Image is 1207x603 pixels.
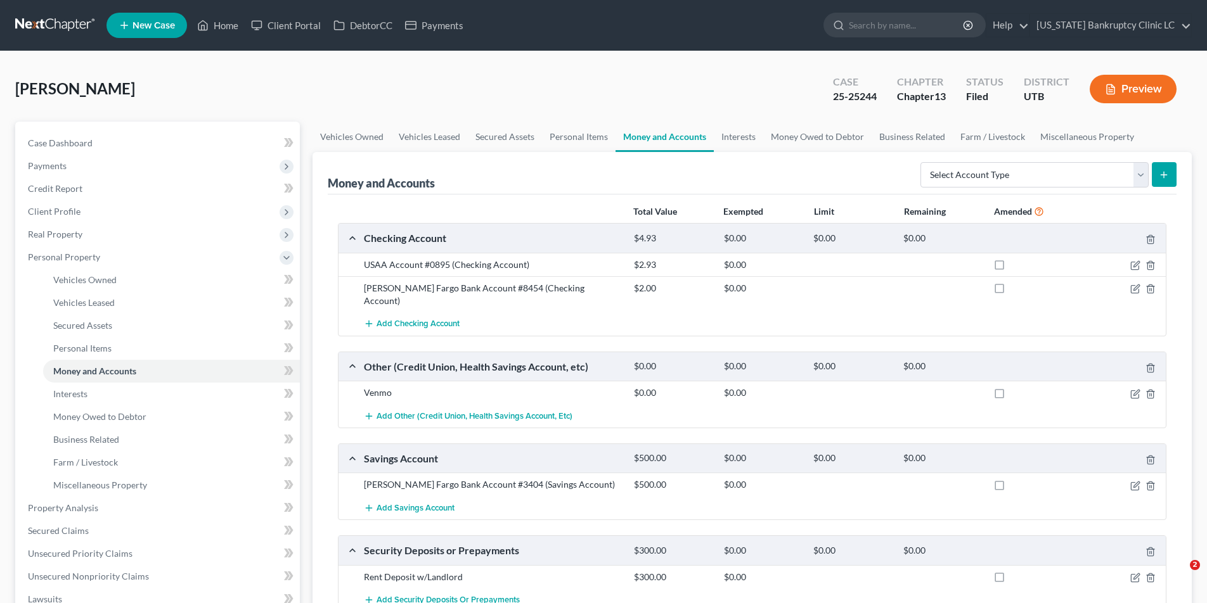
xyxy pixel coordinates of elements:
span: Money Owed to Debtor [53,411,146,422]
span: 13 [934,90,946,102]
span: Unsecured Priority Claims [28,548,132,559]
div: Security Deposits or Prepayments [358,543,628,557]
a: Business Related [43,428,300,451]
div: Rent Deposit w/Landlord [358,571,628,583]
div: Status [966,75,1004,89]
a: Vehicles Owned [313,122,391,152]
button: Add Other (Credit Union, Health Savings Account, etc) [364,404,572,428]
div: UTB [1024,89,1069,104]
span: Personal Property [28,251,100,262]
div: $300.00 [628,571,718,583]
div: $0.00 [718,232,808,244]
a: Money and Accounts [43,360,300,383]
a: Personal Items [43,337,300,360]
div: $0.00 [718,478,808,491]
a: Secured Assets [43,314,300,337]
button: Add Savings Account [364,496,455,519]
div: $0.00 [718,452,808,464]
div: Venmo [358,386,628,399]
div: Filed [966,89,1004,104]
a: Farm / Livestock [953,122,1033,152]
a: Miscellaneous Property [1033,122,1142,152]
div: $0.00 [897,452,987,464]
iframe: Intercom live chat [1164,560,1194,590]
div: $500.00 [628,452,718,464]
span: Add Other (Credit Union, Health Savings Account, etc) [377,411,572,421]
span: Add Savings Account [377,503,455,513]
a: Payments [399,14,470,37]
div: $500.00 [628,478,718,491]
div: $0.00 [897,545,987,557]
div: Chapter [897,89,946,104]
a: Case Dashboard [18,132,300,155]
div: District [1024,75,1069,89]
strong: Remaining [904,206,946,217]
span: Secured Assets [53,320,112,331]
div: Case [833,75,877,89]
span: Vehicles Leased [53,297,115,308]
div: Chapter [897,75,946,89]
span: 2 [1190,560,1200,570]
span: Farm / Livestock [53,457,118,467]
a: Unsecured Nonpriority Claims [18,565,300,588]
div: Other (Credit Union, Health Savings Account, etc) [358,360,628,373]
strong: Total Value [633,206,677,217]
div: $0.00 [718,545,808,557]
button: Add Checking Account [364,312,460,336]
span: Property Analysis [28,502,98,513]
div: $0.00 [718,360,808,372]
span: Miscellaneous Property [53,479,147,490]
div: $0.00 [718,258,808,271]
strong: Amended [994,206,1032,217]
span: Client Profile [28,206,81,217]
span: Secured Claims [28,525,89,536]
div: $0.00 [628,360,718,372]
strong: Limit [814,206,834,217]
a: Money and Accounts [616,122,714,152]
div: Checking Account [358,231,628,244]
span: Add Checking Account [377,319,460,329]
a: Client Portal [245,14,327,37]
a: DebtorCC [327,14,399,37]
div: $0.00 [718,282,808,295]
a: Unsecured Priority Claims [18,542,300,565]
a: Help [986,14,1029,37]
div: $0.00 [807,360,897,372]
div: 25-25244 [833,89,877,104]
span: [PERSON_NAME] [15,79,135,98]
div: $4.93 [628,232,718,244]
a: Home [191,14,245,37]
a: Interests [714,122,763,152]
div: $0.00 [718,386,808,399]
a: Secured Claims [18,519,300,542]
a: Vehicles Leased [391,122,468,152]
div: $300.00 [628,545,718,557]
a: Vehicles Owned [43,269,300,291]
span: Case Dashboard [28,137,93,148]
div: [PERSON_NAME] Fargo Bank Account #3404 (Savings Account) [358,478,628,491]
a: Property Analysis [18,497,300,519]
div: $0.00 [897,232,987,244]
div: $0.00 [807,545,897,557]
div: $0.00 [628,386,718,399]
span: Real Property [28,229,82,239]
button: Preview [1090,75,1177,103]
span: Vehicles Owned [53,274,117,285]
input: Search by name... [849,13,965,37]
a: Personal Items [542,122,616,152]
a: Miscellaneous Property [43,474,300,497]
span: Unsecured Nonpriority Claims [28,571,149,581]
span: Personal Items [53,343,112,353]
div: $2.93 [628,258,718,271]
div: $0.00 [718,571,808,583]
div: $0.00 [897,360,987,372]
div: $0.00 [807,452,897,464]
a: Secured Assets [468,122,542,152]
div: Money and Accounts [328,175,435,191]
span: Credit Report [28,183,82,194]
span: Payments [28,160,67,171]
a: Business Related [872,122,953,152]
a: Money Owed to Debtor [43,405,300,428]
span: Interests [53,388,87,399]
span: Business Related [53,434,119,445]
